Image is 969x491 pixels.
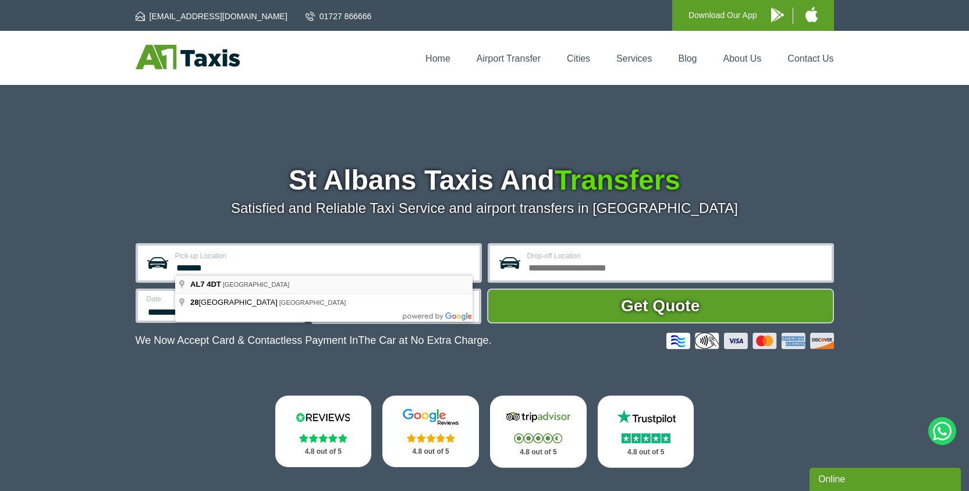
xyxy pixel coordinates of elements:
a: About Us [723,54,762,63]
a: Services [616,54,652,63]
a: Trustpilot Stars 4.8 out of 5 [598,396,694,468]
p: 4.8 out of 5 [288,444,359,459]
img: Stars [299,433,347,443]
p: Download Our App [688,8,757,23]
img: Credit And Debit Cards [666,333,834,349]
a: Airport Transfer [477,54,541,63]
label: Date [147,296,296,303]
span: [GEOGRAPHIC_DATA] [223,281,290,288]
img: A1 Taxis St Albans LTD [136,45,240,69]
a: Cities [567,54,590,63]
p: We Now Accept Card & Contactless Payment In [136,335,492,347]
img: A1 Taxis Android App [771,8,784,22]
img: Tripadvisor [503,408,573,426]
iframe: chat widget [810,465,963,491]
span: AL7 4DT [190,280,221,289]
a: 01727 866666 [306,10,372,22]
a: Reviews.io Stars 4.8 out of 5 [275,396,372,467]
h1: St Albans Taxis And [136,166,834,194]
img: Stars [514,433,562,443]
img: Stars [407,433,455,443]
a: Blog [678,54,697,63]
p: 4.8 out of 5 [503,445,574,460]
p: 4.8 out of 5 [610,445,682,460]
p: Satisfied and Reliable Taxi Service and airport transfers in [GEOGRAPHIC_DATA] [136,200,834,216]
img: Reviews.io [288,408,358,426]
span: 28 [190,298,198,307]
span: [GEOGRAPHIC_DATA] [190,298,279,307]
a: Google Stars 4.8 out of 5 [382,396,479,467]
p: 4.8 out of 5 [395,444,466,459]
label: Drop-off Location [527,252,825,259]
a: Contact Us [787,54,833,63]
img: Stars [622,433,670,443]
a: [EMAIL_ADDRESS][DOMAIN_NAME] [136,10,287,22]
span: Transfers [555,165,680,195]
a: Tripadvisor Stars 4.8 out of 5 [490,396,587,468]
img: A1 Taxis iPhone App [805,7,818,22]
img: Google [396,408,466,426]
button: Get Quote [487,289,834,323]
span: The Car at No Extra Charge. [358,335,491,346]
img: Trustpilot [611,408,681,426]
label: Pick-up Location [175,252,473,259]
span: [GEOGRAPHIC_DATA] [279,299,346,306]
a: Home [425,54,450,63]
